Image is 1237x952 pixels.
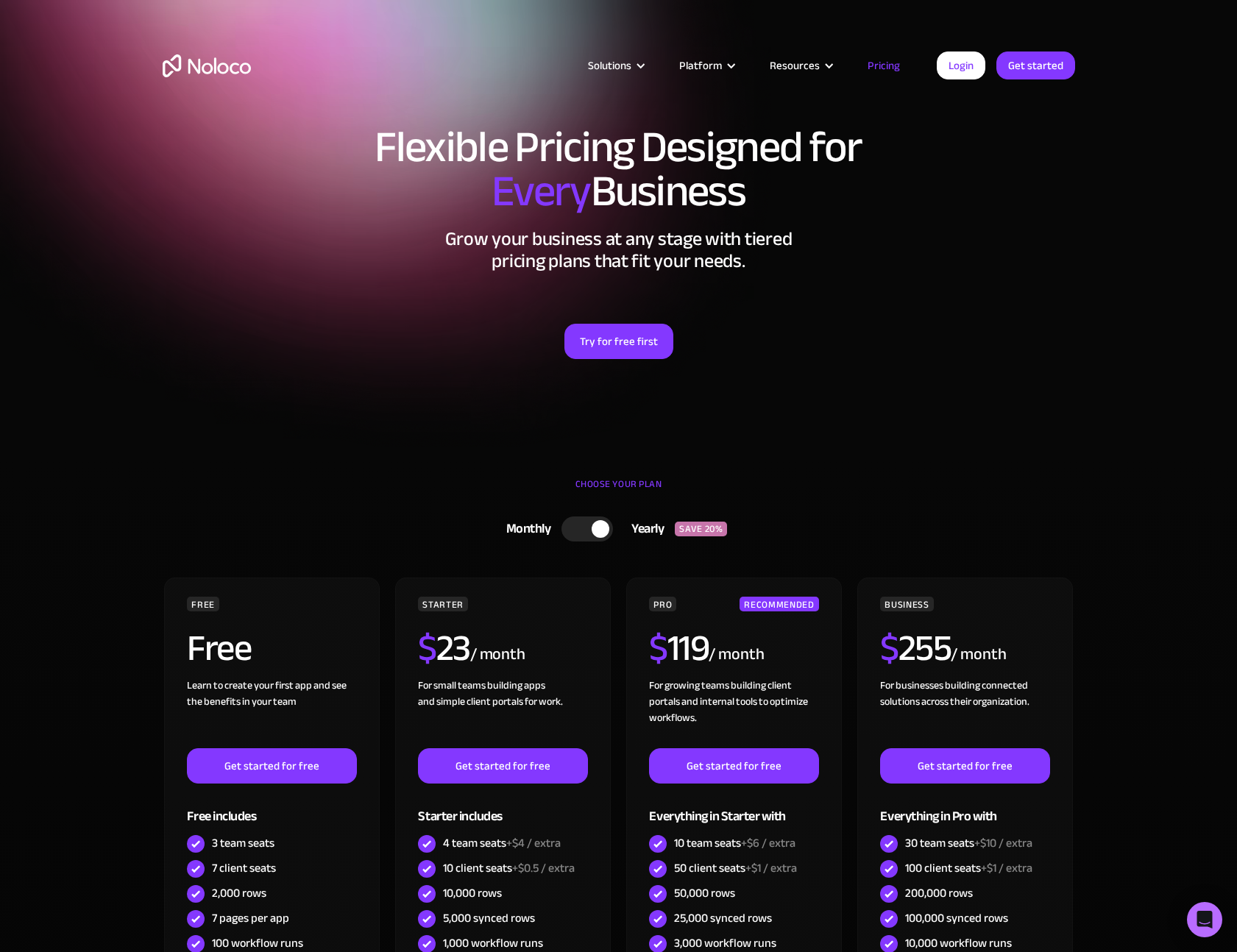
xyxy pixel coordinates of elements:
[745,857,797,879] span: +$1 / extra
[443,885,502,901] div: 10,000 rows
[212,835,274,851] div: 3 team seats
[212,935,303,951] div: 100 workflow runs
[770,56,820,75] div: Resources
[187,784,356,831] div: Free includes
[418,678,587,748] div: For small teams building apps and simple client portals for work. ‍
[649,678,818,748] div: For growing teams building client portals and internal tools to optimize workflows.
[163,125,1075,213] h1: Flexible Pricing Designed for Business
[212,860,276,876] div: 7 client seats
[1187,902,1222,937] div: Open Intercom Messenger
[163,473,1075,510] div: CHOOSE YOUR PLAN
[740,597,818,611] div: RECOMMENDED
[674,885,735,901] div: 50,000 rows
[187,748,356,784] a: Get started for free
[212,910,289,926] div: 7 pages per app
[951,643,1006,667] div: / month
[880,597,933,611] div: BUSINESS
[613,518,675,540] div: Yearly
[443,860,575,876] div: 10 client seats
[849,56,918,75] a: Pricing
[996,51,1075,79] a: Get started
[709,643,764,667] div: / month
[443,835,561,851] div: 4 team seats
[163,54,251,77] a: home
[974,832,1032,854] span: +$10 / extra
[187,630,251,667] h2: Free
[880,678,1049,748] div: For businesses building connected solutions across their organization. ‍
[751,56,849,75] div: Resources
[880,614,898,683] span: $
[588,56,631,75] div: Solutions
[675,522,727,536] div: SAVE 20%
[880,784,1049,831] div: Everything in Pro with
[649,748,818,784] a: Get started for free
[187,597,219,611] div: FREE
[679,56,722,75] div: Platform
[674,935,776,951] div: 3,000 workflow runs
[880,748,1049,784] a: Get started for free
[880,630,951,667] h2: 255
[649,784,818,831] div: Everything in Starter with
[418,614,436,683] span: $
[492,150,591,232] span: Every
[418,784,587,831] div: Starter includes
[905,935,1012,951] div: 10,000 workflow runs
[649,614,667,683] span: $
[674,910,772,926] div: 25,000 synced rows
[649,597,676,611] div: PRO
[741,832,795,854] span: +$6 / extra
[506,832,561,854] span: +$4 / extra
[418,597,467,611] div: STARTER
[674,860,797,876] div: 50 client seats
[905,835,1032,851] div: 30 team seats
[443,935,543,951] div: 1,000 workflow runs
[212,885,266,901] div: 2,000 rows
[661,56,751,75] div: Platform
[163,228,1075,272] h2: Grow your business at any stage with tiered pricing plans that fit your needs.
[570,56,661,75] div: Solutions
[512,857,575,879] span: +$0.5 / extra
[937,51,985,79] a: Login
[488,518,562,540] div: Monthly
[418,630,470,667] h2: 23
[905,860,1032,876] div: 100 client seats
[674,835,795,851] div: 10 team seats
[981,857,1032,879] span: +$1 / extra
[564,324,673,359] a: Try for free first
[418,748,587,784] a: Get started for free
[470,643,525,667] div: / month
[905,910,1008,926] div: 100,000 synced rows
[187,678,356,748] div: Learn to create your first app and see the benefits in your team ‍
[905,885,973,901] div: 200,000 rows
[443,910,535,926] div: 5,000 synced rows
[649,630,709,667] h2: 119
